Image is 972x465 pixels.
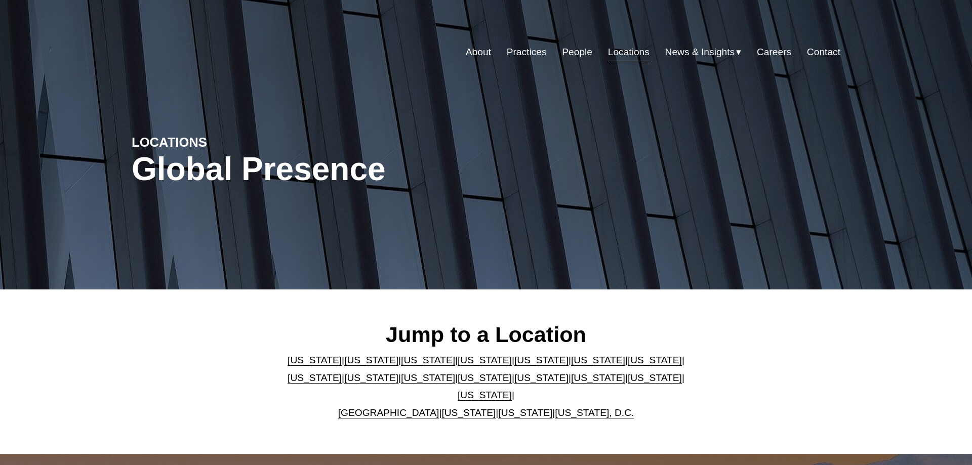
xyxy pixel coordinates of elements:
h1: Global Presence [132,151,604,188]
a: [US_STATE], D.C. [555,407,634,418]
a: [US_STATE] [401,372,455,383]
a: [US_STATE] [571,372,625,383]
a: folder dropdown [665,43,742,62]
a: [US_STATE] [344,372,398,383]
h4: LOCATIONS [132,134,309,150]
a: [US_STATE] [288,372,342,383]
a: [US_STATE] [628,372,682,383]
h2: Jump to a Location [279,321,693,348]
a: People [562,43,592,62]
a: [US_STATE] [571,355,625,365]
a: [US_STATE] [628,355,682,365]
span: News & Insights [665,44,735,61]
a: Practices [507,43,547,62]
a: [US_STATE] [401,355,455,365]
a: [US_STATE] [344,355,398,365]
a: [US_STATE] [458,355,512,365]
a: [US_STATE] [514,355,569,365]
a: Careers [757,43,791,62]
a: [GEOGRAPHIC_DATA] [338,407,439,418]
p: | | | | | | | | | | | | | | | | | | [279,352,693,421]
a: Locations [608,43,650,62]
a: Contact [807,43,840,62]
a: [US_STATE] [288,355,342,365]
a: [US_STATE] [441,407,496,418]
a: [US_STATE] [498,407,552,418]
a: About [466,43,491,62]
a: [US_STATE] [458,390,512,400]
a: [US_STATE] [458,372,512,383]
a: [US_STATE] [514,372,569,383]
